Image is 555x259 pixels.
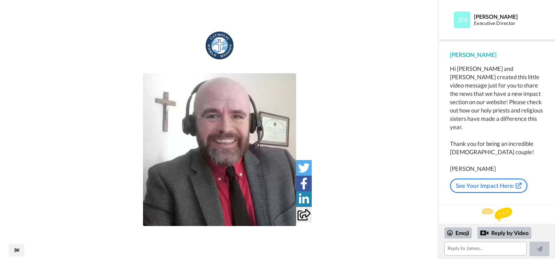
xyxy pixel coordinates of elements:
[448,217,546,223] div: Send [PERSON_NAME] a reply.
[480,229,489,237] div: Reply by Video
[143,73,296,226] img: 51cdaf5c-2ff9-4b96-bd46-3d7dba1c9d4a-thumb.jpg
[450,51,544,59] div: [PERSON_NAME]
[450,65,544,173] div: Hi [PERSON_NAME] and [PERSON_NAME] created this little video message just for you to share the ne...
[482,208,512,222] img: message.svg
[474,13,544,20] div: [PERSON_NAME]
[474,20,544,26] div: Executive Director
[454,11,470,28] img: Profile Image
[450,178,528,193] a: See Your Impact Here:
[477,227,531,239] div: Reply by Video
[444,227,472,239] div: Emoji
[206,32,233,59] img: 23c181ca-9a08-45cd-9316-7e7b7bb71f46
